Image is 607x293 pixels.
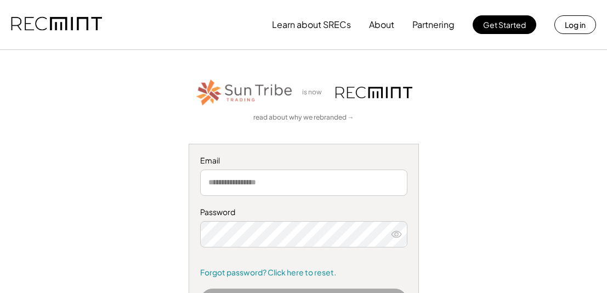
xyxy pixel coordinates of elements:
[200,155,407,166] div: Email
[554,15,596,34] button: Log in
[473,15,536,34] button: Get Started
[272,14,351,36] button: Learn about SRECs
[200,207,407,218] div: Password
[11,6,102,43] img: recmint-logotype%403x.png
[336,87,412,98] img: recmint-logotype%403x.png
[200,267,407,278] a: Forgot password? Click here to reset.
[195,77,294,108] img: STT_Horizontal_Logo%2B-%2BColor.png
[253,113,354,122] a: read about why we rebranded →
[299,88,330,97] div: is now
[369,14,394,36] button: About
[412,14,455,36] button: Partnering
